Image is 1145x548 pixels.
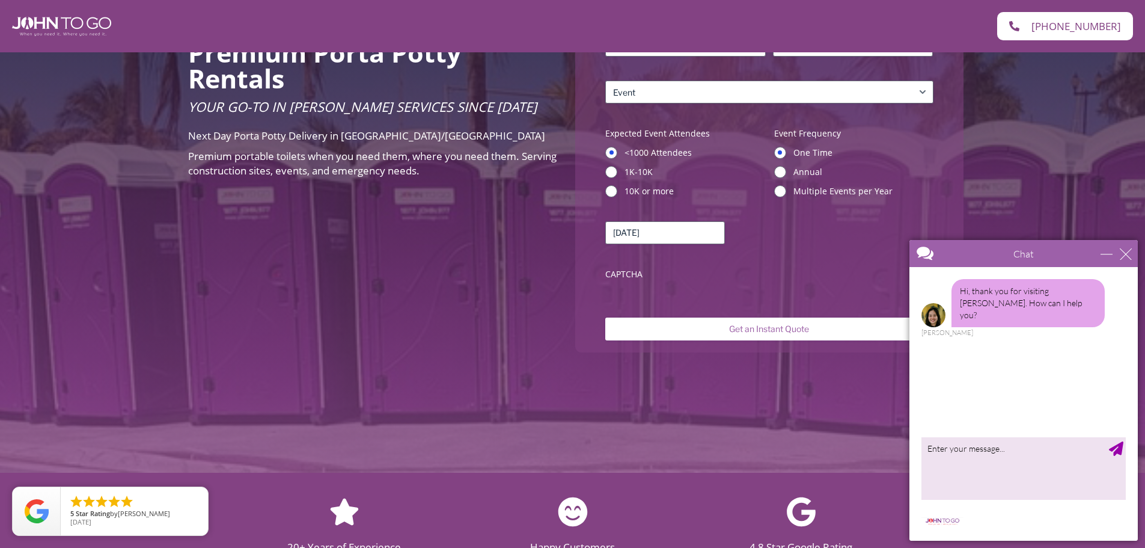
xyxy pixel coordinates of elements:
[624,185,765,197] label: 10K or more
[76,509,110,518] span: Star Rating
[605,128,710,140] legend: Expected Event Attendees
[70,517,91,526] span: [DATE]
[188,40,558,91] h2: Premium Porta Potty Rentals
[70,509,74,518] span: 5
[188,97,537,115] span: Your Go-To in [PERSON_NAME] Services Since [DATE]
[902,233,1145,548] iframe: Live Chat Box
[188,129,545,143] span: Next Day Porta Potty Delivery in [GEOGRAPHIC_DATA]/[GEOGRAPHIC_DATA]
[82,494,96,509] li: 
[12,17,111,36] img: John To Go
[624,166,765,178] label: 1K-10K
[70,510,198,519] span: by
[605,318,933,340] input: Get an Instant Quote
[624,147,765,159] label: <1000 Attendees
[793,185,933,197] label: Multiple Events per Year
[188,149,557,177] span: Premium portable toilets when you need them, where you need them. Serving construction sites, eve...
[605,268,933,280] label: CAPTCHA
[69,494,84,509] li: 
[1031,21,1121,31] span: [PHONE_NUMBER]
[605,221,725,244] input: Rental Start Date
[25,499,49,523] img: Review Rating
[793,166,933,178] label: Annual
[793,147,933,159] label: One Time
[774,128,841,140] legend: Event Frequency
[997,12,1133,40] a: [PHONE_NUMBER]
[94,494,109,509] li: 
[107,494,121,509] li: 
[120,494,134,509] li: 
[118,509,170,518] span: [PERSON_NAME]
